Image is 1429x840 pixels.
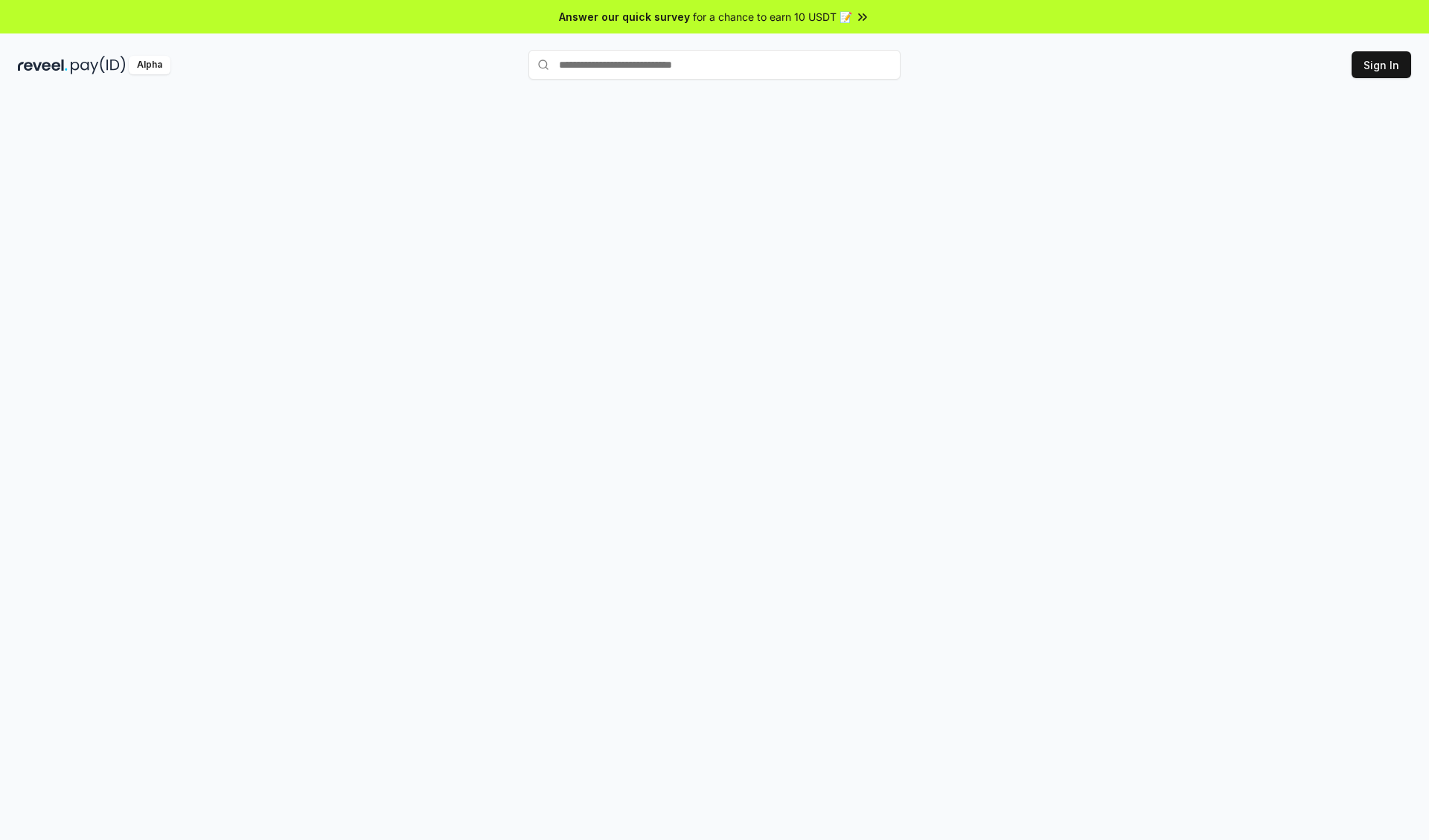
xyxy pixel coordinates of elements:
img: reveel_dark [18,56,68,74]
span: for a chance to earn 10 USDT 📝 [693,9,852,25]
img: pay_id [71,56,126,74]
span: Answer our quick survey [559,9,690,25]
button: Sign In [1352,51,1411,78]
div: Alpha [129,56,170,74]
